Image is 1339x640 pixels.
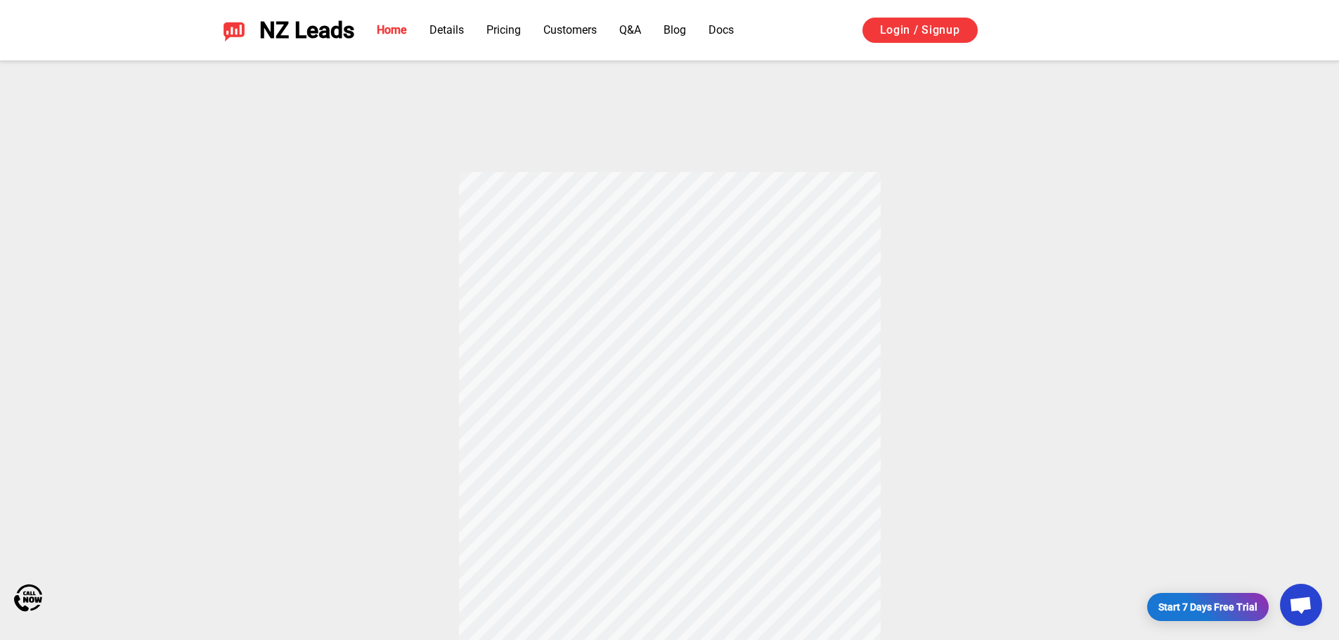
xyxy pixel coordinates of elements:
a: Login / Signup [862,18,978,43]
iframe: Sign in with Google Button [992,15,1135,46]
a: Customers [543,23,597,37]
img: NZ Leads logo [223,19,245,41]
div: Open chat [1280,584,1322,626]
a: Start 7 Days Free Trial [1147,593,1269,621]
a: Blog [664,23,686,37]
img: Call Now [14,584,42,612]
a: Details [429,23,464,37]
span: NZ Leads [259,18,354,44]
a: Q&A [619,23,641,37]
a: Home [377,23,407,37]
a: Docs [709,23,734,37]
a: Pricing [486,23,521,37]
